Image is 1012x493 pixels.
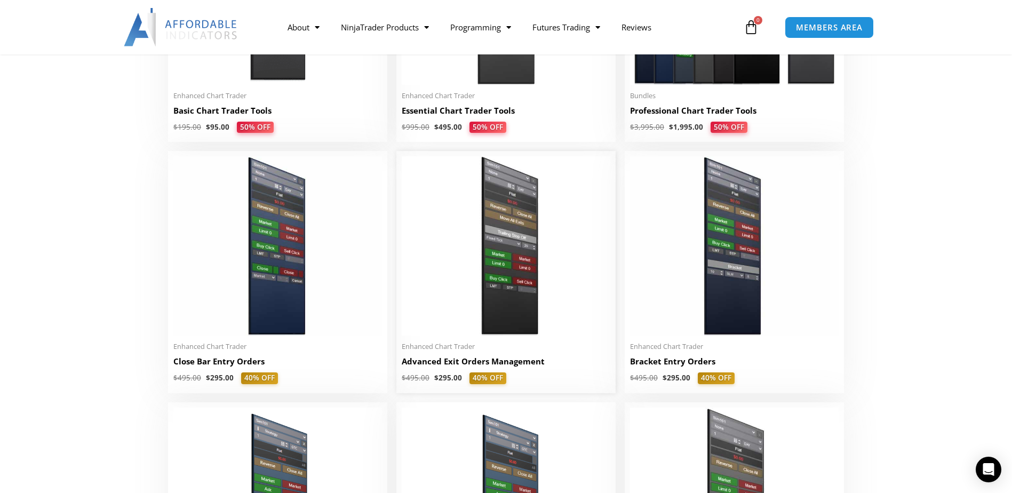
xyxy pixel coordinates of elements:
a: Advanced Exit Orders Management [402,356,610,372]
span: Bundles [630,91,839,100]
span: $ [402,373,406,383]
bdi: 495.00 [630,373,658,383]
span: Enhanced Chart Trader [402,91,610,100]
img: LogoAI | Affordable Indicators – NinjaTrader [124,8,238,46]
span: Enhanced Chart Trader [402,342,610,351]
a: NinjaTrader Products [330,15,440,39]
span: 40% OFF [698,372,735,384]
span: 40% OFF [469,372,506,384]
a: About [277,15,330,39]
h2: Close Bar Entry Orders [173,356,382,367]
div: Open Intercom Messenger [976,457,1001,482]
span: $ [434,122,439,132]
span: $ [402,122,406,132]
bdi: 295.00 [206,373,234,383]
a: MEMBERS AREA [785,17,874,38]
bdi: 295.00 [434,373,462,383]
span: $ [173,373,178,383]
span: $ [173,122,178,132]
img: AdvancedStopLossMgmt [402,156,610,336]
bdi: 3,995.00 [630,122,664,132]
bdi: 195.00 [173,122,201,132]
a: Essential Chart Trader Tools [402,105,610,122]
a: Reviews [611,15,662,39]
span: $ [206,122,210,132]
nav: Menu [277,15,741,39]
h2: Bracket Entry Orders [630,356,839,367]
img: BracketEntryOrders [630,156,839,336]
span: 50% OFF [237,122,274,133]
h2: Essential Chart Trader Tools [402,105,610,116]
span: 0 [754,16,762,25]
span: $ [206,373,210,383]
bdi: 295.00 [663,373,690,383]
a: Close Bar Entry Orders [173,356,382,372]
bdi: 495.00 [434,122,462,132]
h2: Basic Chart Trader Tools [173,105,382,116]
span: 50% OFF [711,122,747,133]
h2: Advanced Exit Orders Management [402,356,610,367]
a: 0 [728,12,775,43]
span: $ [630,373,634,383]
bdi: 1,995.00 [669,122,703,132]
bdi: 995.00 [402,122,429,132]
a: Bracket Entry Orders [630,356,839,372]
span: $ [663,373,667,383]
bdi: 495.00 [402,373,429,383]
span: Enhanced Chart Trader [173,342,382,351]
span: Enhanced Chart Trader [173,91,382,100]
h2: Professional Chart Trader Tools [630,105,839,116]
a: Basic Chart Trader Tools [173,105,382,122]
a: Programming [440,15,522,39]
span: $ [630,122,634,132]
span: 40% OFF [241,372,278,384]
bdi: 95.00 [206,122,229,132]
img: CloseBarOrders [173,156,382,336]
span: Enhanced Chart Trader [630,342,839,351]
a: Professional Chart Trader Tools [630,105,839,122]
bdi: 495.00 [173,373,201,383]
a: Futures Trading [522,15,611,39]
span: 50% OFF [469,122,506,133]
span: $ [669,122,673,132]
span: $ [434,373,439,383]
span: MEMBERS AREA [796,23,863,31]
